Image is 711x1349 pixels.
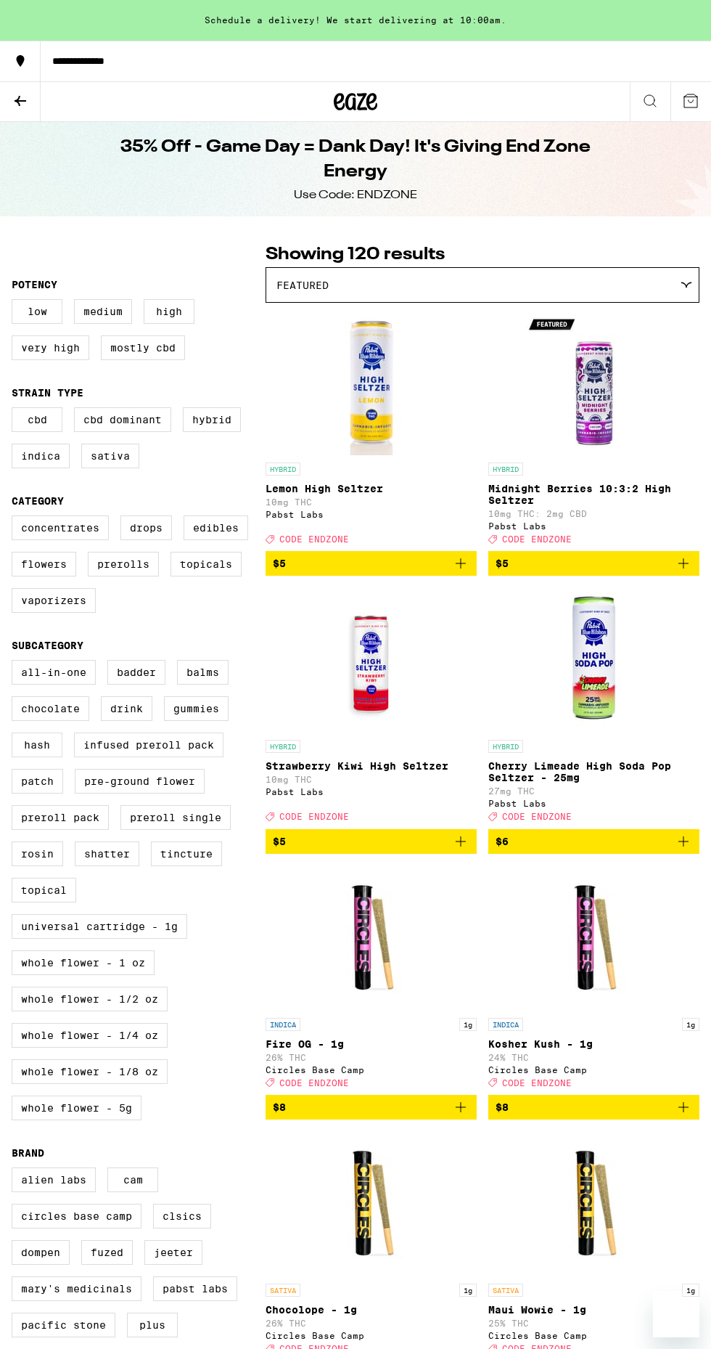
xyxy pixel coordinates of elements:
div: Use Code: ENDZONE [294,187,417,203]
a: Open page for Strawberry Kiwi High Seltzer from Pabst Labs [266,587,477,828]
p: HYBRID [266,462,300,476]
label: Balms [177,660,229,685]
span: $5 [273,558,286,569]
img: Circles Base Camp - Kosher Kush - 1g [522,865,667,1011]
p: INDICA [488,1018,523,1031]
label: Dompen [12,1240,70,1265]
p: 10mg THC [266,497,477,507]
img: Circles Base Camp - Fire OG - 1g [299,865,444,1011]
button: Add to bag [488,551,699,576]
button: Add to bag [266,829,477,854]
span: CODE ENDZONE [502,812,572,822]
label: Gummies [164,696,229,721]
p: 1g [682,1018,699,1031]
h1: 35% Off - Game Day = Dank Day! It's Giving End Zone Energy [91,135,620,184]
legend: Category [12,495,64,507]
label: Concentrates [12,515,109,540]
button: Add to bag [266,551,477,576]
legend: Potency [12,279,57,290]
label: Flowers [12,552,76,576]
img: Pabst Labs - Strawberry Kiwi High Seltzer [299,587,444,733]
p: 10mg THC [266,775,477,784]
label: Circles Base Camp [12,1204,141,1228]
div: Pabst Labs [488,521,699,531]
label: Pabst Labs [153,1276,237,1301]
div: Circles Base Camp [266,1331,477,1340]
label: Pre-ground Flower [75,769,205,794]
p: 10mg THC: 2mg CBD [488,509,699,518]
label: Sativa [81,444,139,468]
label: CBD [12,407,62,432]
a: Open page for Fire OG - 1g from Circles Base Camp [266,865,477,1095]
div: Pabst Labs [266,787,477,796]
a: Open page for Kosher Kush - 1g from Circles Base Camp [488,865,699,1095]
label: Whole Flower - 1 oz [12,950,155,975]
label: Whole Flower - 1/4 oz [12,1023,168,1048]
label: Universal Cartridge - 1g [12,914,187,939]
p: 26% THC [266,1053,477,1062]
p: Fire OG - 1g [266,1038,477,1050]
label: Whole Flower - 1/2 oz [12,987,168,1011]
p: 26% THC [266,1319,477,1328]
p: 27mg THC [488,786,699,796]
label: PLUS [127,1313,178,1337]
label: Edibles [184,515,248,540]
p: HYBRID [266,740,300,753]
img: Pabst Labs - Midnight Berries 10:3:2 High Seltzer [522,310,667,455]
label: Fuzed [81,1240,133,1265]
button: Add to bag [488,1095,699,1120]
label: Vaporizers [12,588,96,613]
legend: Strain Type [12,387,83,399]
label: Indica [12,444,70,468]
label: Infused Preroll Pack [74,733,223,757]
span: $8 [496,1101,509,1113]
span: $5 [273,836,286,847]
p: 24% THC [488,1053,699,1062]
p: Midnight Berries 10:3:2 High Seltzer [488,483,699,506]
label: CAM [107,1167,158,1192]
label: Drink [101,696,152,721]
span: CODE ENDZONE [279,812,349,822]
p: 1g [682,1284,699,1297]
p: 25% THC [488,1319,699,1328]
a: Open page for Cherry Limeade High Soda Pop Seltzer - 25mg from Pabst Labs [488,587,699,828]
label: Whole Flower - 5g [12,1096,141,1120]
label: Preroll Single [120,805,231,830]
label: High [144,299,194,324]
p: Cherry Limeade High Soda Pop Seltzer - 25mg [488,760,699,783]
label: Medium [74,299,132,324]
legend: Brand [12,1147,44,1159]
label: Pacific Stone [12,1313,115,1337]
label: CLSICS [153,1204,211,1228]
p: INDICA [266,1018,300,1031]
p: Strawberry Kiwi High Seltzer [266,760,477,772]
span: CODE ENDZONE [502,1078,572,1088]
a: Open page for Midnight Berries 10:3:2 High Seltzer from Pabst Labs [488,310,699,551]
label: Preroll Pack [12,805,109,830]
img: Circles Base Camp - Maui Wowie - 1g [522,1131,667,1276]
img: Pabst Labs - Lemon High Seltzer [299,310,444,455]
label: Shatter [75,841,139,866]
label: Patch [12,769,63,794]
label: Topical [12,878,76,902]
span: CODE ENDZONE [502,534,572,544]
p: Kosher Kush - 1g [488,1038,699,1050]
p: 1g [459,1018,477,1031]
img: Pabst Labs - Cherry Limeade High Soda Pop Seltzer - 25mg [522,587,667,733]
div: Circles Base Camp [488,1331,699,1340]
label: Hash [12,733,62,757]
label: Badder [107,660,165,685]
button: Add to bag [488,829,699,854]
span: $6 [496,836,509,847]
label: Whole Flower - 1/8 oz [12,1059,168,1084]
label: Prerolls [88,552,159,576]
img: Circles Base Camp - Chocolope - 1g [299,1131,444,1276]
label: Topicals [170,552,242,576]
span: CODE ENDZONE [279,1078,349,1088]
label: Mary's Medicinals [12,1276,141,1301]
label: CBD Dominant [74,407,171,432]
div: Pabst Labs [488,799,699,808]
button: Add to bag [266,1095,477,1120]
label: Alien Labs [12,1167,96,1192]
p: Lemon High Seltzer [266,483,477,494]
